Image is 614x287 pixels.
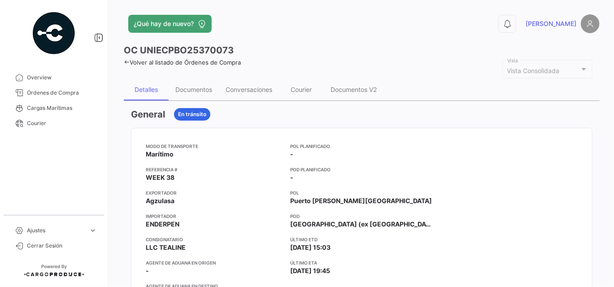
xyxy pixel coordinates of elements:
span: - [291,150,294,159]
a: Órdenes de Compra [7,85,100,100]
div: Courier [291,86,312,93]
app-card-info-title: POL [291,189,433,196]
a: Cargas Marítimas [7,100,100,116]
span: ENDERPEN [146,220,179,229]
span: - [146,266,149,275]
app-card-info-title: Modo de Transporte [146,143,283,150]
img: placeholder-user.png [581,14,600,33]
mat-select-trigger: Vista Consolidada [507,67,560,74]
span: Cerrar Sesión [27,242,97,250]
span: [GEOGRAPHIC_DATA] (ex [GEOGRAPHIC_DATA]) [291,220,433,229]
app-card-info-title: Último ETA [291,259,433,266]
span: En tránsito [178,110,206,118]
span: Courier [27,119,97,127]
app-card-info-title: Agente de Aduana en Origen [146,259,283,266]
app-card-info-title: Importador [146,213,283,220]
a: Volver al listado de Órdenes de Compra [124,59,241,66]
app-card-info-title: Referencia # [146,166,283,173]
app-card-info-title: Último ETD [291,236,433,243]
div: Documentos V2 [331,86,377,93]
div: Detalles [135,86,158,93]
span: Órdenes de Compra [27,89,97,97]
span: LLC TEALINE [146,243,186,252]
h3: OC UNIECPBO25370073 [124,44,234,57]
span: expand_more [89,226,97,235]
app-card-info-title: Consignatario [146,236,283,243]
span: Puerto [PERSON_NAME][GEOGRAPHIC_DATA] [291,196,432,205]
app-card-info-title: POD [291,213,433,220]
div: Conversaciones [226,86,272,93]
span: Agzulasa [146,196,174,205]
app-card-info-title: POL Planificado [291,143,433,150]
span: Overview [27,74,97,82]
div: Documentos [175,86,212,93]
a: Overview [7,70,100,85]
a: Courier [7,116,100,131]
span: [PERSON_NAME] [526,19,576,28]
span: Cargas Marítimas [27,104,97,112]
img: powered-by.png [31,11,76,56]
span: Marítimo [146,150,174,159]
span: Ajustes [27,226,85,235]
app-card-info-title: Exportador [146,189,283,196]
app-card-info-title: POD Planificado [291,166,433,173]
h3: General [131,108,165,121]
span: WEEK 38 [146,173,174,182]
button: ¿Qué hay de nuevo? [128,15,212,33]
span: ¿Qué hay de nuevo? [134,19,194,28]
span: - [291,173,294,182]
span: [DATE] 15:03 [291,243,331,252]
span: [DATE] 19:45 [291,266,331,275]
